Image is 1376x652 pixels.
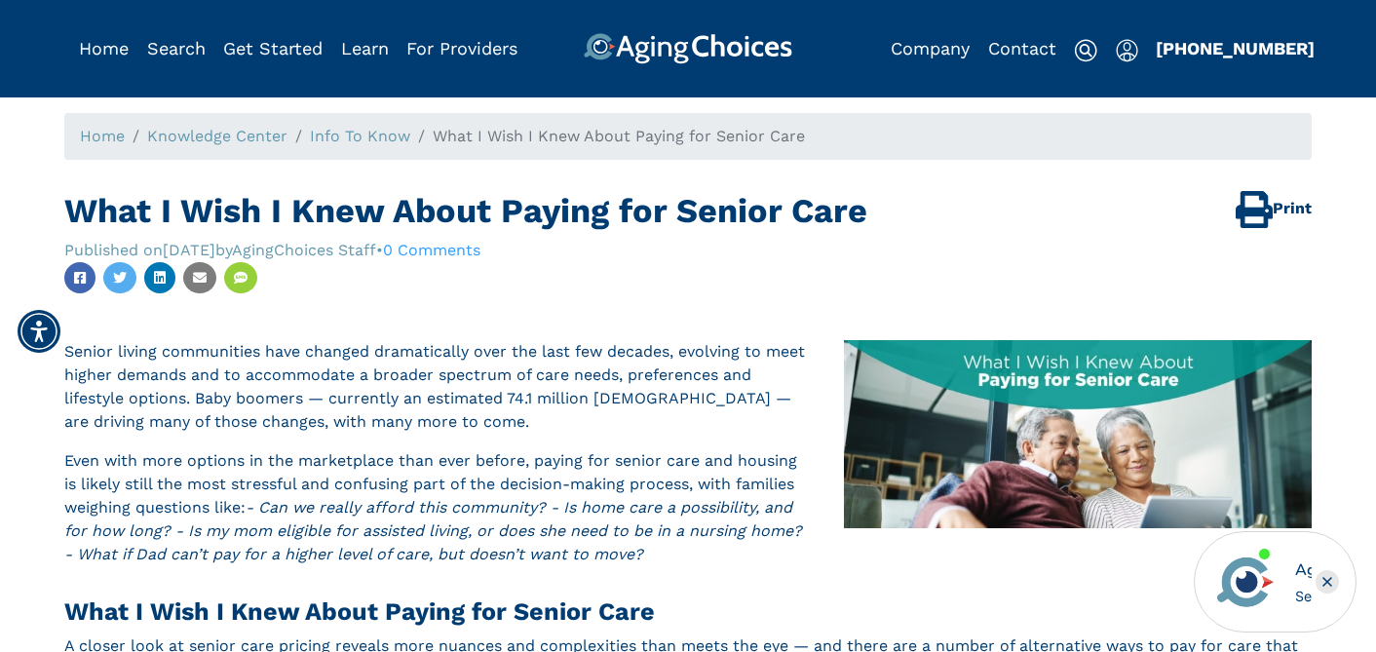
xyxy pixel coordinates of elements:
[80,127,125,145] a: Home
[147,33,206,64] div: Popover trigger
[183,262,216,293] a: Share by Email
[1295,558,1312,582] div: AgingChoices Navigator
[64,239,376,262] div: Published on [DATE] by AgingChoices Staff
[376,239,480,262] div: •
[844,340,1312,528] img: Introduction_to_What_I_Wish_I_Knew_About_Paying_for_Senior_Care_-_AgingChoices.jpg
[406,38,517,58] a: For Providers
[64,597,1312,627] h2: What I Wish I Knew About Paying for Senior Care
[341,38,389,58] a: Learn
[147,38,206,58] a: Search
[18,310,60,353] div: Accessibility Menu
[64,449,1312,566] p: Even with more options in the marketplace than ever before, paying for senior care and housing is...
[891,38,970,58] a: Company
[383,241,480,259] a: 0 Comments
[1116,33,1138,64] div: Popover trigger
[1295,586,1312,606] div: See more options
[64,545,643,563] em: - What if Dad can’t pay for a higher level of care, but doesn’t want to move?
[147,127,287,145] a: Knowledge Center
[64,340,1312,434] p: Senior living communities have changed dramatically over the last few decades, evolving to meet h...
[584,33,792,64] img: AgingChoices
[175,521,802,540] em: - Is my mom eligible for assisted living, or does she need to be in a nursing home?
[988,38,1056,58] a: Contact
[64,191,1312,231] h1: What I Wish I Knew About Paying for Senior Care
[79,38,129,58] a: Home
[433,127,805,145] span: What I Wish I Knew About Paying for Senior Care
[1156,38,1315,58] a: [PHONE_NUMBER]
[64,113,1312,160] nav: breadcrumb
[1236,191,1312,228] a: Print
[1116,39,1138,62] img: user-icon.svg
[223,38,323,58] a: Get Started
[310,127,410,145] a: Info To Know
[246,498,546,517] em: - Can we really afford this community?
[1074,39,1097,62] img: search-icon.svg
[1316,570,1339,594] div: Close
[1212,549,1279,615] img: avatar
